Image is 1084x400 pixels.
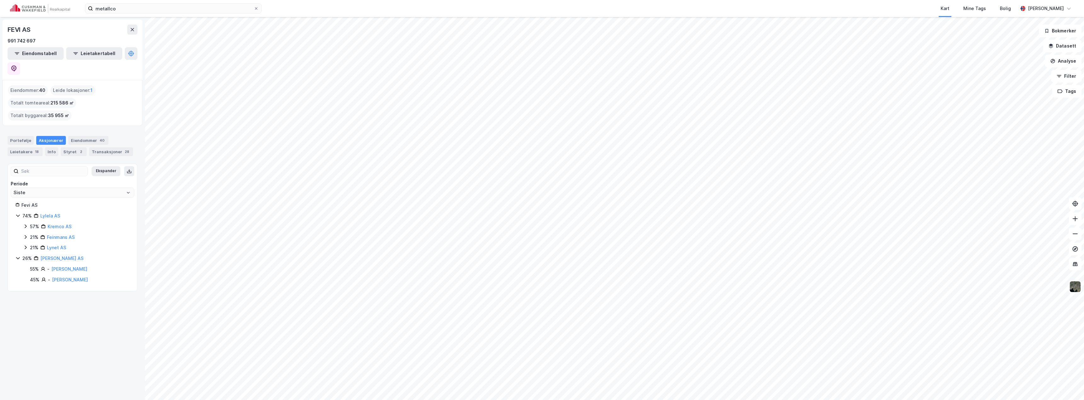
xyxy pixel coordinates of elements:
button: Open [126,190,131,195]
div: Mine Tags [963,5,986,12]
button: Tags [1052,85,1081,98]
div: 21% [30,234,38,241]
span: 40 [39,87,45,94]
div: 21% [30,244,38,251]
button: Filter [1051,70,1081,82]
div: [PERSON_NAME] [1028,5,1064,12]
a: Kremco AS [48,224,72,229]
div: Fevi AS [21,201,130,209]
span: 215 586 ㎡ [50,99,74,107]
div: 28 [124,149,130,155]
div: Transaksjoner [89,147,133,156]
div: Eiendommer [68,136,108,145]
button: Datasett [1043,40,1081,52]
div: - [47,265,49,273]
div: 991 742 697 [8,37,36,45]
img: cushman-wakefield-realkapital-logo.202ea83816669bd177139c58696a8fa1.svg [10,4,70,13]
button: Ekspander [92,166,120,176]
img: 9k= [1069,281,1081,293]
a: Feinmans AS [47,234,75,240]
div: 18 [34,149,40,155]
div: Bolig [1000,5,1011,12]
a: [PERSON_NAME] AS [40,256,84,261]
div: Info [45,147,58,156]
input: Søk på adresse, matrikkel, gårdeiere, leietakere eller personer [93,4,254,13]
a: Lylela AS [40,213,60,218]
div: Leide lokasjoner : [50,85,95,95]
div: 40 [98,137,106,144]
iframe: Chat Widget [1052,370,1084,400]
div: Periode [11,180,134,188]
a: [PERSON_NAME] [52,277,88,282]
div: Portefølje [8,136,34,145]
div: - [48,276,50,284]
span: 35 955 ㎡ [48,112,69,119]
div: 26% [22,255,32,262]
div: 2 [78,149,84,155]
div: Totalt tomteareal : [8,98,76,108]
div: 55% [30,265,39,273]
div: 45% [30,276,39,284]
button: Analyse [1045,55,1081,67]
div: FEVI AS [8,25,32,35]
div: Eiendommer : [8,85,48,95]
div: 57% [30,223,39,230]
div: Aksjonærer [36,136,66,145]
div: Styret [61,147,87,156]
button: Bokmerker [1039,25,1081,37]
div: Totalt byggareal : [8,110,72,121]
button: Eiendomstabell [8,47,64,60]
div: Kart [941,5,949,12]
div: Kontrollprogram for chat [1052,370,1084,400]
input: ClearOpen [11,188,134,197]
button: Leietakertabell [66,47,122,60]
a: Lynet AS [47,245,66,250]
input: Søk [19,166,88,176]
div: 74% [22,212,32,220]
div: Leietakere [8,147,43,156]
span: 1 [90,87,93,94]
a: [PERSON_NAME] [51,266,87,272]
